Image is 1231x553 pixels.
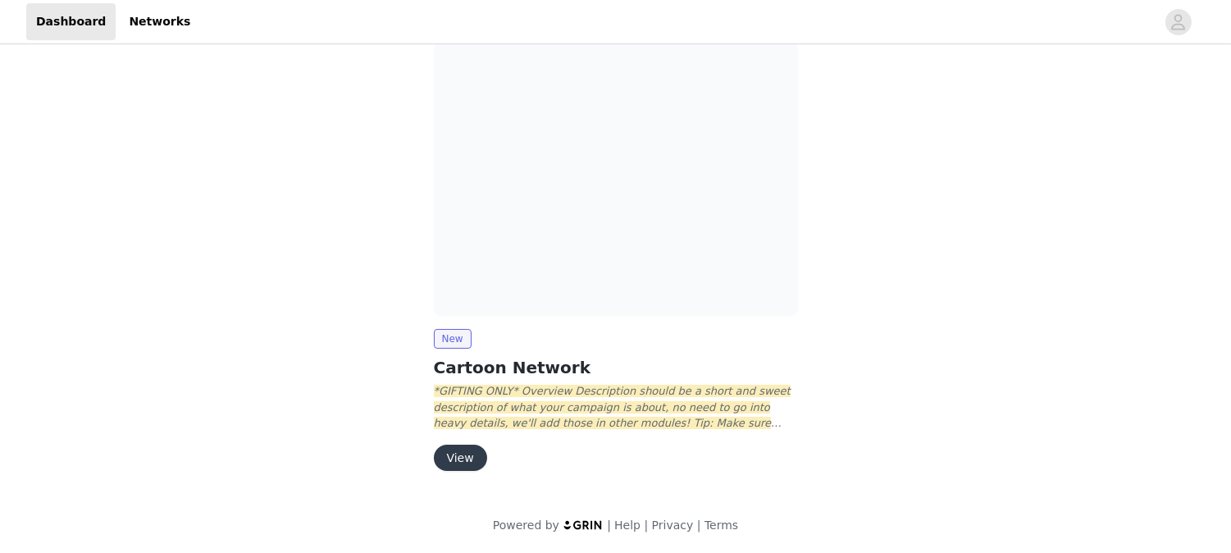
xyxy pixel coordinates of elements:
span: New [434,329,472,349]
a: Privacy [652,519,694,532]
span: | [607,519,611,532]
h2: Cartoon Network [434,355,798,380]
span: | [644,519,648,532]
span: Powered by [493,519,559,532]
em: *GIFTING ONLY* Overview Description should be a short and sweet description of what your campaign... [434,385,791,461]
button: View [434,445,487,471]
a: Networks [119,3,200,40]
div: avatar [1170,9,1186,35]
a: View [434,452,487,464]
img: logo [563,519,604,530]
a: Dashboard [26,3,116,40]
img: Factorie&Supre [434,43,798,316]
a: Help [614,519,641,532]
span: | [697,519,701,532]
a: Terms [704,519,738,532]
